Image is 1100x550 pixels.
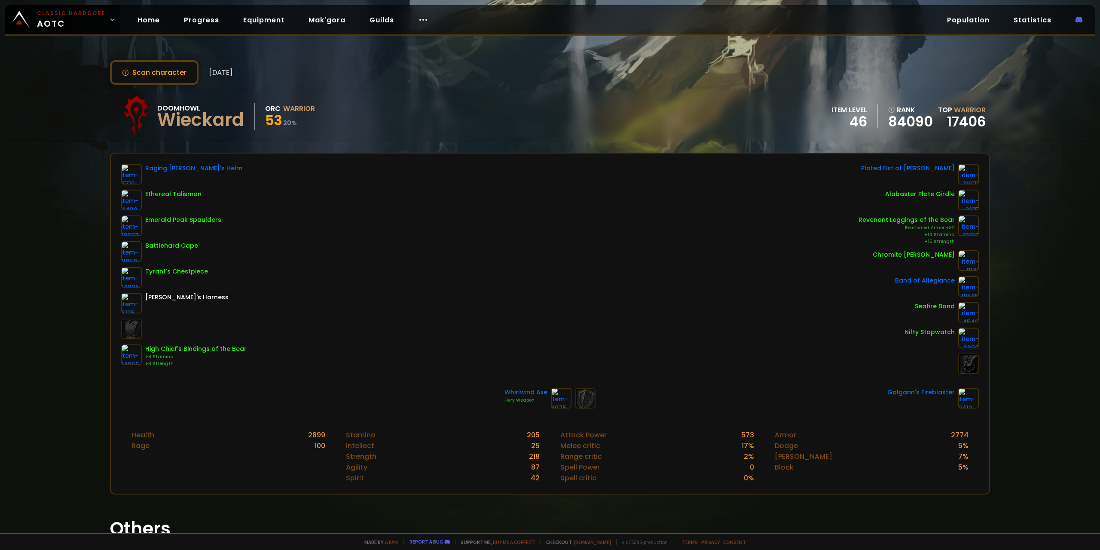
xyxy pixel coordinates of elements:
[529,451,540,462] div: 218
[145,190,202,199] div: Ethereal Talisman
[958,190,979,210] img: item-8315
[744,473,754,483] div: 0 %
[831,115,867,128] div: 46
[859,215,955,224] div: Revenant Leggings of the Bear
[958,451,969,462] div: 7 %
[958,328,979,348] img: item-2820
[958,388,979,409] img: item-9412
[455,539,535,545] span: Support me,
[346,440,374,451] div: Intellect
[145,353,247,360] div: +8 Stamina
[947,112,986,131] a: 17406
[958,276,979,297] img: item-18585
[346,473,364,483] div: Spirit
[527,430,540,440] div: 205
[504,388,547,397] div: Whirlwind Axe
[385,539,398,545] a: a fan
[775,451,832,462] div: [PERSON_NAME]
[560,451,602,462] div: Range critic
[701,539,720,545] a: Privacy
[958,164,979,184] img: item-13071
[560,440,600,451] div: Melee critic
[742,440,754,451] div: 17 %
[574,539,611,545] a: [DOMAIN_NAME]
[873,250,955,259] div: Chromite [PERSON_NAME]
[859,238,955,245] div: +15 Strength
[750,462,754,473] div: 0
[682,539,698,545] a: Terms
[121,241,142,262] img: item-11858
[541,539,611,545] span: Checkout
[110,515,990,542] h1: Others
[859,231,955,238] div: +14 Stamina
[504,397,547,404] div: Fiery Weapon
[958,462,969,473] div: 5 %
[831,104,867,115] div: item level
[958,302,979,323] img: item-4549
[177,11,226,29] a: Progress
[616,539,668,545] span: v. d752d5 - production
[904,328,955,337] div: Nifty Stopwatch
[895,276,955,285] div: Band of Allegiance
[885,190,955,199] div: Alabaster Plate Girdle
[121,267,142,288] img: item-14835
[131,430,154,440] div: Health
[145,344,247,353] div: High Chief's Bindings of the Bear
[958,250,979,271] img: item-8141
[131,440,150,451] div: Rage
[560,430,607,440] div: Attack Power
[145,293,229,302] div: [PERSON_NAME]'s Harness
[723,539,746,545] a: Consent
[157,114,244,126] div: Wieckard
[265,103,281,114] div: Orc
[954,105,986,115] span: Warrior
[940,11,996,29] a: Population
[560,473,596,483] div: Spell critic
[145,360,247,367] div: +8 Strength
[346,451,376,462] div: Strength
[888,104,933,115] div: rank
[157,103,244,114] div: Doomhowl
[493,539,535,545] a: Buy me a coffee
[121,215,142,236] img: item-19037
[265,111,282,130] span: 53
[775,430,796,440] div: Armor
[1007,11,1058,29] a: Statistics
[861,164,955,173] div: Plated Fist of [PERSON_NAME]
[37,9,106,30] span: AOTC
[775,462,794,473] div: Block
[951,430,969,440] div: 2774
[5,5,120,34] a: Classic HardcoreAOTC
[775,440,798,451] div: Dodge
[145,164,242,173] div: Raging [PERSON_NAME]'s Helm
[560,462,600,473] div: Spell Power
[131,11,167,29] a: Home
[110,60,199,85] button: Scan character
[209,67,233,78] span: [DATE]
[145,267,208,276] div: Tyrant's Chestpiece
[409,538,443,545] a: Report a bug
[145,215,221,224] div: Emerald Peak Spaulders
[346,430,376,440] div: Stamina
[302,11,352,29] a: Mak'gora
[915,302,955,311] div: Seafire Band
[283,119,297,127] small: 20 %
[308,430,325,440] div: 2899
[121,293,142,313] img: item-6125
[531,473,540,483] div: 42
[121,344,142,365] img: item-14965
[121,190,142,210] img: item-4430
[236,11,291,29] a: Equipment
[121,164,142,184] img: item-7719
[744,451,754,462] div: 2 %
[346,462,367,473] div: Agility
[145,241,198,250] div: Battlehard Cape
[958,440,969,451] div: 5 %
[887,388,955,397] div: Galgann's Fireblaster
[531,440,540,451] div: 25
[315,440,325,451] div: 100
[888,115,933,128] a: 84090
[938,104,986,115] div: Top
[531,462,540,473] div: 87
[283,103,315,114] div: Warrior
